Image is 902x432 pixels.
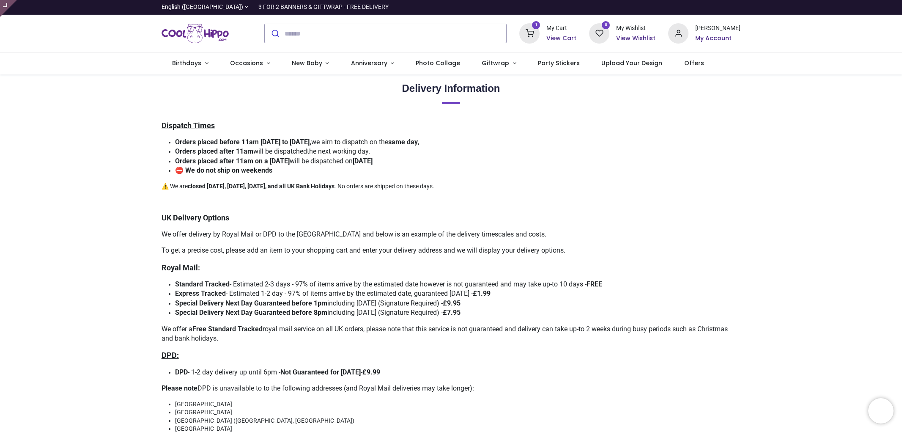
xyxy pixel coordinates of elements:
strong: [DATE] [353,157,373,165]
li: [GEOGRAPHIC_DATA] ([GEOGRAPHIC_DATA], [GEOGRAPHIC_DATA]) [175,417,741,425]
strong: Not Guaranteed for [DATE] [280,368,361,376]
strong: DPD [175,368,188,376]
u: UK Delivery Options [162,213,229,222]
span: including [DATE] (Signature Required) - [175,299,461,307]
span: will be dispatched [175,147,307,155]
a: Giftwrap [471,52,527,74]
u: Royal Mail: [162,263,200,272]
span: the next working day. [175,147,370,155]
iframe: Customer reviews powered by Trustpilot [563,3,740,11]
strong: Please note [162,384,197,392]
a: View Wishlist [616,34,655,43]
strong: £9.99 [362,368,380,376]
li: [GEOGRAPHIC_DATA] [175,400,741,409]
a: Anniversary [340,52,405,74]
a: Logo of Cool Hippo [162,22,229,45]
div: [PERSON_NAME] [695,24,740,33]
strong: £9.95 [443,299,461,307]
strong: Orders placed after 11am on a [DATE] [175,157,290,165]
span: We offer a royal mail service on all UK orders, please note that this service is not guaranteed a... [162,325,728,342]
div: 3 FOR 2 BANNERS & GIFTWRAP - FREE DELIVERY [258,3,389,11]
strong: Orders placed before 11am [DATE] to [DATE], [175,138,311,146]
li: [GEOGRAPHIC_DATA] [175,408,741,417]
strong: Free Standard Tracked [192,325,263,333]
span: will be dispatched on [175,157,373,165]
strong: Standard Tracked [175,280,230,288]
sup: 0 [602,21,610,29]
span: New Baby [292,59,322,67]
span: Party Stickers [538,59,580,67]
span: - Estimated 1-2 day - 97% of items arrive by the estimated date, guaranteed [DATE] - [175,289,491,297]
a: English ([GEOGRAPHIC_DATA]) [162,3,249,11]
a: New Baby [281,52,340,74]
strong: Express Tracked [175,289,226,297]
strong: same day [388,138,418,146]
span: Photo Collage [416,59,460,67]
span: Offers [684,59,704,67]
sup: 1 [532,21,540,29]
strong: £7.95 [443,308,461,316]
a: Occasions [219,52,281,74]
strong: £1.99 [473,289,491,297]
span: we aim to dispatch on the , [175,138,419,146]
div: My Cart [546,24,576,33]
a: 1 [519,30,540,36]
img: Cool Hippo [162,22,229,45]
span: including [DATE] (Signature Required) - [175,308,461,316]
a: View Cart [546,34,576,43]
a: 0 [589,30,609,36]
strong: closed [DATE], [DATE], [DATE], and all UK Bank Holidays [188,183,334,190]
span: Birthdays [172,59,201,67]
a: Birthdays [162,52,219,74]
span: DPD is unavailable to to the following addresses (and Royal Mail deliveries may take longer): [162,384,474,392]
strong: Special Delivery Next Day Guaranteed before 8pm [175,308,327,316]
strong: Special Delivery Next Day Guaranteed before 1pm [175,299,327,307]
strong: Orders placed after 11am [175,147,253,155]
span: Occasions [230,59,263,67]
span: Anniversary [351,59,387,67]
span: To get a precise cost, please add an item to your shopping cart and enter your delivery address a... [162,246,565,254]
button: Submit [265,24,285,43]
u: DPD: [162,351,179,360]
a: My Account [695,34,740,43]
span: We offer delivery by Royal Mail or DPD to the [GEOGRAPHIC_DATA] and below is an example of the de... [162,230,546,238]
span: Upload Your Design [601,59,662,67]
strong: FREE [587,280,602,288]
p: ⚠️ We are . No orders are shipped on these days. [162,182,741,191]
span: Giftwrap [482,59,509,67]
iframe: Brevo live chat [868,398,894,424]
div: My Wishlist [616,24,655,33]
span: ​ - Estimated 2-3 days - 97% of items arrive by the estimated date however is not guaranteed and ... [175,280,602,288]
strong: ⛔ We do not ship on weekends [175,166,272,174]
h2: Delivery Information [162,81,741,96]
u: Dispatch Times [162,121,215,130]
span: - 1-2 day delivery up until 6pm - - [175,368,380,376]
